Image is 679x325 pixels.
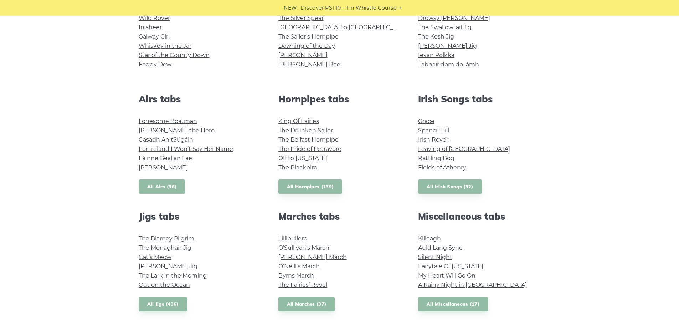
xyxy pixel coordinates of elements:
[325,4,396,12] a: PST10 - Tin Whistle Course
[418,211,541,222] h2: Miscellaneous tabs
[278,272,314,279] a: Byrns March
[139,118,197,125] a: Lonesome Boatman
[139,127,215,134] a: [PERSON_NAME] the Hero
[418,33,454,40] a: The Kesh Jig
[278,155,327,162] a: Off to [US_STATE]
[139,263,197,270] a: [PERSON_NAME] Jig
[278,24,410,31] a: [GEOGRAPHIC_DATA] to [GEOGRAPHIC_DATA]
[418,254,452,260] a: Silent Night
[418,93,541,105] h2: Irish Songs tabs
[418,127,449,134] a: Spancil Hill
[418,146,510,152] a: Leaving of [GEOGRAPHIC_DATA]
[278,179,343,194] a: All Hornpipes (139)
[139,93,261,105] h2: Airs tabs
[139,33,170,40] a: Galway Girl
[139,244,191,251] a: The Monaghan Jig
[278,118,319,125] a: King Of Fairies
[418,281,527,288] a: A Rainy Night in [GEOGRAPHIC_DATA]
[139,272,207,279] a: The Lark in the Morning
[139,15,170,21] a: Wild Rover
[418,164,466,171] a: Fields of Athenry
[278,15,324,21] a: The Silver Spear
[139,155,192,162] a: Fáinne Geal an Lae
[418,272,475,279] a: My Heart Will Go On
[278,93,401,105] h2: Hornpipes tabs
[278,127,333,134] a: The Drunken Sailor
[418,24,472,31] a: The Swallowtail Jig
[418,263,483,270] a: Fairytale Of [US_STATE]
[418,42,477,49] a: [PERSON_NAME] Jig
[278,297,335,311] a: All Marches (37)
[139,254,171,260] a: Cat’s Meow
[278,33,339,40] a: The Sailor’s Hornpipe
[278,244,329,251] a: O’Sullivan’s March
[139,61,171,68] a: Foggy Dew
[139,281,190,288] a: Out on the Ocean
[139,136,193,143] a: Casadh An tSúgáin
[418,235,441,242] a: Killeagh
[139,164,188,171] a: [PERSON_NAME]
[278,52,328,59] a: [PERSON_NAME]
[278,263,320,270] a: O’Neill’s March
[418,61,479,68] a: Tabhair dom do lámh
[278,211,401,222] h2: Marches tabs
[139,24,162,31] a: Inisheer
[139,42,191,49] a: Whiskey in the Jar
[278,235,307,242] a: Lillibullero
[418,118,434,125] a: Grace
[139,179,185,194] a: All Airs (36)
[278,136,339,143] a: The Belfast Hornpipe
[139,235,194,242] a: The Blarney Pilgrim
[300,4,324,12] span: Discover
[278,146,341,152] a: The Pride of Petravore
[278,61,342,68] a: [PERSON_NAME] Reel
[418,179,482,194] a: All Irish Songs (32)
[278,164,318,171] a: The Blackbird
[418,297,488,311] a: All Miscellaneous (17)
[418,52,454,59] a: Ievan Polkka
[418,244,463,251] a: Auld Lang Syne
[284,4,298,12] span: NEW:
[139,297,187,311] a: All Jigs (436)
[418,136,448,143] a: Irish Rover
[139,52,210,59] a: Star of the County Down
[278,281,327,288] a: The Fairies’ Revel
[418,15,490,21] a: Drowsy [PERSON_NAME]
[418,155,454,162] a: Rattling Bog
[278,42,335,49] a: Dawning of the Day
[278,254,347,260] a: [PERSON_NAME] March
[139,146,233,152] a: For Ireland I Won’t Say Her Name
[139,211,261,222] h2: Jigs tabs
